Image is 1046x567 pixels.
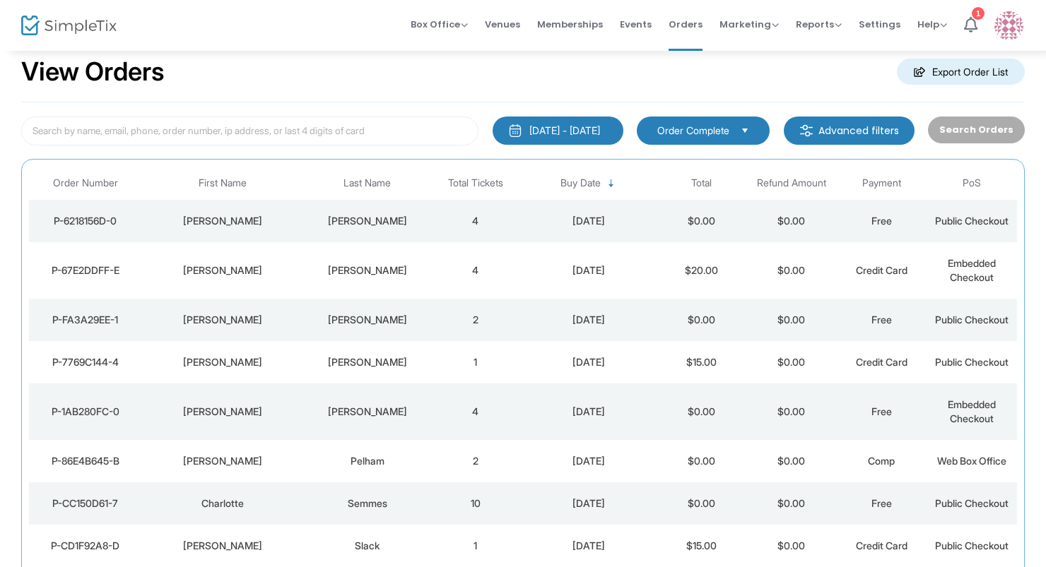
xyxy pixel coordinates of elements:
[21,56,165,88] h2: View Orders
[524,313,653,327] div: 8/26/2025
[856,264,907,276] span: Credit Card
[430,383,521,440] td: 4
[799,124,813,138] img: filter
[657,124,729,138] span: Order Complete
[33,214,139,228] div: P-6218156D-0
[746,440,837,482] td: $0.00
[493,117,623,145] button: [DATE] - [DATE]
[146,263,301,277] div: Emma
[935,497,1009,509] span: Public Checkout
[524,405,653,419] div: 8/26/2025
[871,215,892,227] span: Free
[948,398,996,424] span: Embedded Checkout
[669,6,703,42] span: Orders
[343,177,391,189] span: Last Name
[746,525,837,567] td: $0.00
[199,177,247,189] span: First Name
[897,59,1025,85] m-button: Export Order List
[508,124,522,138] img: monthly
[146,214,301,228] div: Renee
[307,263,427,277] div: Greer
[529,124,600,138] div: [DATE] - [DATE]
[935,356,1009,368] span: Public Checkout
[746,299,837,341] td: $0.00
[963,177,981,189] span: PoS
[862,177,901,189] span: Payment
[33,496,139,511] div: P-CC150D61-7
[21,117,478,145] input: Search by name, email, phone, order number, ip address, or last 4 digits of card
[917,18,947,31] span: Help
[796,18,842,31] span: Reports
[411,18,468,31] span: Box Office
[33,355,139,369] div: P-7769C144-4
[746,341,837,383] td: $0.00
[746,242,837,299] td: $0.00
[871,497,892,509] span: Free
[524,539,653,553] div: 8/26/2025
[430,525,521,567] td: 1
[948,257,996,283] span: Embedded Checkout
[33,313,139,327] div: P-FA3A29EE-1
[307,214,427,228] div: Dobert
[868,455,895,467] span: Comp
[524,496,653,511] div: 8/26/2025
[972,7,985,20] div: 1
[871,405,892,417] span: Free
[935,215,1009,227] span: Public Checkout
[656,200,746,242] td: $0.00
[524,263,653,277] div: 8/26/2025
[146,454,301,468] div: Ruth
[935,539,1009,551] span: Public Checkout
[307,539,427,553] div: Slack
[606,178,617,189] span: Sortable
[656,167,746,200] th: Total
[33,539,139,553] div: P-CD1F92A8-D
[524,355,653,369] div: 8/26/2025
[537,6,603,42] span: Memberships
[307,454,427,468] div: Pelham
[430,341,521,383] td: 1
[656,525,746,567] td: $15.00
[29,167,1017,567] div: Data table
[430,299,521,341] td: 2
[430,482,521,525] td: 10
[656,482,746,525] td: $0.00
[146,539,301,553] div: Kendra
[937,455,1006,467] span: Web Box Office
[719,18,779,31] span: Marketing
[524,454,653,468] div: 8/26/2025
[307,405,427,419] div: Davis
[656,440,746,482] td: $0.00
[33,405,139,419] div: P-1AB280FC-0
[146,313,301,327] div: Renee
[784,117,915,145] m-button: Advanced filters
[307,355,427,369] div: Cooke
[430,167,521,200] th: Total Tickets
[856,356,907,368] span: Credit Card
[524,214,653,228] div: 8/26/2025
[620,6,652,42] span: Events
[746,383,837,440] td: $0.00
[33,263,139,277] div: P-67E2DDFF-E
[746,200,837,242] td: $0.00
[656,299,746,341] td: $0.00
[746,482,837,525] td: $0.00
[146,496,301,511] div: Charlotte
[746,167,837,200] th: Refund Amount
[871,314,892,326] span: Free
[307,496,427,511] div: Semmes
[735,123,755,138] button: Select
[859,6,900,42] span: Settings
[656,341,746,383] td: $15.00
[430,200,521,242] td: 4
[33,454,139,468] div: P-86E4B645-B
[430,440,521,482] td: 2
[656,242,746,299] td: $20.00
[485,6,520,42] span: Venues
[430,242,521,299] td: 4
[560,177,601,189] span: Buy Date
[146,405,301,419] div: Adrienne
[146,355,301,369] div: Sarah
[656,383,746,440] td: $0.00
[307,313,427,327] div: Dobert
